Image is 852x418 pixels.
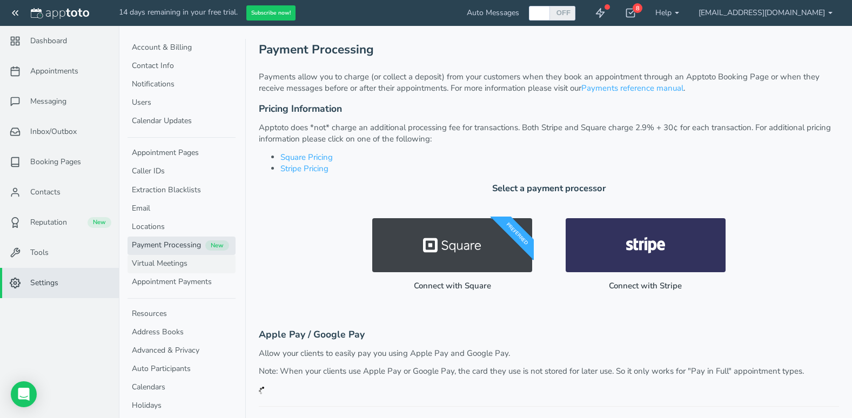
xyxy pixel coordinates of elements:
a: Square Pricing [280,152,333,163]
div: Preferred [489,206,546,262]
h3: Pricing Information [259,104,839,114]
div: Open Intercom Messenger [11,381,37,407]
a: Notifications [128,76,236,94]
a: Resources [128,305,236,323]
h2: Payment Processing [259,39,374,60]
p: Payments allow you to charge (or collect a deposit) from your customers when they book an appoint... [259,71,839,95]
p: Apptoto does *not* charge an additional processing fee for transactions. Both Stripe and Square c... [259,122,839,145]
span: Appointments [30,66,78,77]
a: Account & Billing [128,39,236,57]
label: OFF [556,8,571,17]
div: New [88,217,111,228]
span: Tools [30,247,49,258]
div: 8 [633,3,642,13]
a: Address Books [128,323,236,342]
a: Holidays [128,397,236,415]
span: 14 days remaining in your free trial. [119,7,238,17]
span: Dashboard [30,36,67,46]
a: Caller IDs [128,163,236,181]
span: Settings [30,278,58,288]
span: Auto Messages [467,8,519,18]
span: Contacts [30,187,61,198]
a: Appointment Payments [128,273,236,292]
a: Calendars [128,379,236,397]
h4: Select a payment processor [259,184,839,193]
span: Booking Pages [30,157,81,167]
span: New [205,240,229,251]
a: Payment Processing [128,237,236,255]
a: Advanced & Privacy [128,342,236,360]
a: Appointment Pages [128,144,236,163]
a: Users [128,94,236,112]
p: Note: When your clients use Apple Pay or Google Pay, the card they use is not stored for later us... [259,366,839,377]
a: Locations [128,218,236,237]
p: Allow your clients to easily pay you using Apple Pay and Google Pay. [259,348,839,359]
a: Contact Info [128,57,236,76]
h3: Apple Pay / Google Pay [259,329,839,340]
a: Preferred Connect with Square [356,202,548,300]
a: Extraction Blacklists [128,181,236,200]
img: logo-apptoto--white.svg [31,8,89,19]
span: Inbox/Outbox [30,126,77,137]
span: Reputation [30,217,67,228]
a: Virtual Meetings [128,255,236,273]
a: Stripe Pricing [280,163,328,174]
a: Connect with Stripe [549,202,742,300]
button: Subscribe now! [246,5,296,21]
span: Messaging [30,96,66,107]
a: Email [128,200,236,218]
a: Auto Participants [128,360,236,379]
a: Calendar Updates [128,112,236,131]
a: Payments reference manual [581,83,683,93]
